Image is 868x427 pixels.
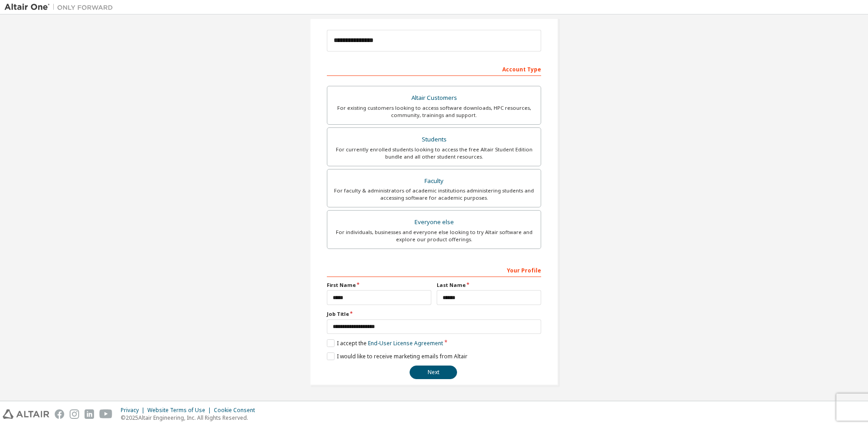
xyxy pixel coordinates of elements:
[333,146,535,160] div: For currently enrolled students looking to access the free Altair Student Edition bundle and all ...
[327,61,541,76] div: Account Type
[333,92,535,104] div: Altair Customers
[147,407,214,414] div: Website Terms of Use
[214,407,260,414] div: Cookie Consent
[5,3,118,12] img: Altair One
[99,409,113,419] img: youtube.svg
[121,407,147,414] div: Privacy
[333,187,535,202] div: For faculty & administrators of academic institutions administering students and accessing softwa...
[333,133,535,146] div: Students
[333,229,535,243] div: For individuals, businesses and everyone else looking to try Altair software and explore our prod...
[327,263,541,277] div: Your Profile
[368,339,443,347] a: End-User License Agreement
[410,366,457,379] button: Next
[327,282,431,289] label: First Name
[327,310,541,318] label: Job Title
[333,216,535,229] div: Everyone else
[437,282,541,289] label: Last Name
[121,414,260,422] p: © 2025 Altair Engineering, Inc. All Rights Reserved.
[327,352,467,360] label: I would like to receive marketing emails from Altair
[333,104,535,119] div: For existing customers looking to access software downloads, HPC resources, community, trainings ...
[327,339,443,347] label: I accept the
[333,175,535,188] div: Faculty
[85,409,94,419] img: linkedin.svg
[70,409,79,419] img: instagram.svg
[3,409,49,419] img: altair_logo.svg
[55,409,64,419] img: facebook.svg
